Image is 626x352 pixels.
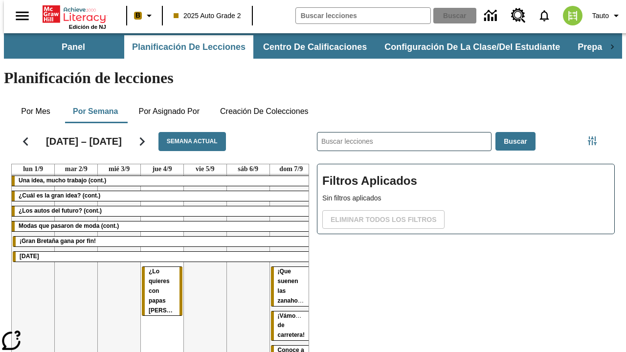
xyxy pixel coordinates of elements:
a: Portada [43,4,106,24]
button: Creación de colecciones [212,100,316,123]
button: Por asignado por [131,100,207,123]
div: ¡Gran Bretaña gana por fin! [13,237,312,246]
div: Filtros Aplicados [317,164,615,234]
span: ¿Lo quieres con papas fritas? [149,268,201,314]
span: ¡Que suenen las zanahorias! [278,268,311,304]
span: ¿Cuál es la gran idea? (cont.) [19,192,100,199]
span: Día del Trabajo [20,253,39,260]
a: 1 de septiembre de 2025 [21,164,45,174]
button: Por mes [11,100,60,123]
button: Configuración de la clase/del estudiante [377,35,568,59]
div: Día del Trabajo [13,252,312,262]
button: Buscar [495,132,535,151]
button: Menú lateral de filtros [582,131,602,151]
div: Una idea, mucho trabajo (cont.) [12,176,313,186]
div: Subbarra de navegación [23,35,603,59]
span: ¿Los autos del futuro? (cont.) [19,207,102,214]
button: Seguir [130,129,155,154]
input: Buscar lecciones [317,132,491,151]
a: 5 de septiembre de 2025 [194,164,217,174]
span: ¡Vámonos de carretera! [278,312,306,339]
div: ¿Los autos del futuro? (cont.) [12,206,313,216]
div: ¿Cuál es la gran idea? (cont.) [12,191,313,201]
span: ¡Gran Bretaña gana por fin! [20,238,96,244]
span: 2025 Auto Grade 2 [174,11,241,21]
input: Buscar campo [296,8,430,23]
a: Notificaciones [532,3,557,28]
a: 2 de septiembre de 2025 [63,164,89,174]
button: Escoja un nuevo avatar [557,3,588,28]
span: Tauto [592,11,609,21]
span: Edición de NJ [69,24,106,30]
div: ¡Que suenen las zanahorias! [271,267,312,306]
button: Boost El color de la clase es anaranjado claro. Cambiar el color de la clase. [130,7,159,24]
div: Modas que pasaron de moda (cont.) [12,221,313,231]
div: ¿Lo quieres con papas fritas? [142,267,182,316]
a: 4 de septiembre de 2025 [150,164,174,174]
div: ¡Vámonos de carretera! [271,311,312,341]
button: Por semana [65,100,126,123]
a: Centro de información [478,2,505,29]
button: Regresar [13,129,38,154]
button: Perfil/Configuración [588,7,626,24]
div: Subbarra de navegación [4,33,622,59]
button: Abrir el menú lateral [8,1,37,30]
img: avatar image [563,6,582,25]
h2: [DATE] – [DATE] [46,135,122,147]
button: Panel [24,35,122,59]
a: Centro de recursos, Se abrirá en una pestaña nueva. [505,2,532,29]
span: Modas que pasaron de moda (cont.) [19,222,119,229]
p: Sin filtros aplicados [322,193,609,203]
span: Una idea, mucho trabajo (cont.) [19,177,106,184]
button: Planificación de lecciones [124,35,253,59]
span: B [135,9,140,22]
div: Pestañas siguientes [603,35,622,59]
a: 3 de septiembre de 2025 [107,164,132,174]
h2: Filtros Aplicados [322,169,609,193]
div: Portada [43,3,106,30]
a: 6 de septiembre de 2025 [236,164,260,174]
button: Centro de calificaciones [255,35,375,59]
h1: Planificación de lecciones [4,69,622,87]
button: Semana actual [158,132,226,151]
a: 7 de septiembre de 2025 [277,164,305,174]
